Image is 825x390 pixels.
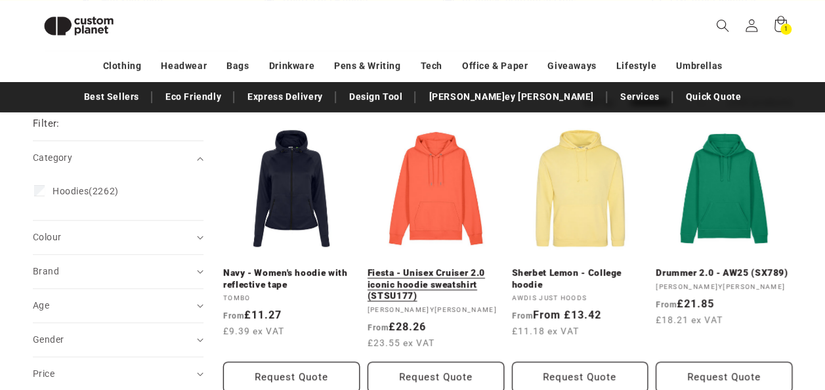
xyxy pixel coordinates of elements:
span: Hoodies [53,186,89,196]
h2: Filter: [33,116,60,131]
a: Tech [420,54,442,77]
a: Fiesta - Unisex Cruiser 2.0 iconic hoodie sweatshirt (STSU177) [368,267,504,302]
a: Quick Quote [679,85,748,108]
a: Eco Friendly [159,85,228,108]
span: (2262) [53,185,119,197]
a: Office & Paper [462,54,528,77]
a: Drinkware [269,54,314,77]
iframe: Chat Widget [606,248,825,390]
summary: Brand (0 selected) [33,255,203,288]
a: Headwear [161,54,207,77]
span: Gender [33,334,64,345]
a: Bags [226,54,249,77]
span: 1 [784,24,788,35]
span: Brand [33,266,59,276]
summary: Search [708,11,737,40]
a: Services [614,85,666,108]
a: Best Sellers [77,85,146,108]
summary: Gender (0 selected) [33,323,203,357]
a: Lifestyle [616,54,656,77]
a: Sherbet Lemon - College hoodie [512,267,648,290]
a: Umbrellas [676,54,722,77]
a: Giveaways [547,54,596,77]
a: Design Tool [343,85,410,108]
a: [PERSON_NAME]ey [PERSON_NAME] [422,85,600,108]
a: Express Delivery [241,85,329,108]
a: Clothing [103,54,142,77]
img: Custom Planet [33,5,125,47]
summary: Category (0 selected) [33,141,203,175]
span: Age [33,300,49,311]
span: Colour [33,232,61,242]
summary: Age (0 selected) [33,289,203,322]
a: Navy - Women's hoodie with reflective tape [223,267,360,290]
span: Price [33,368,54,379]
summary: Colour (0 selected) [33,221,203,254]
span: Category [33,152,72,163]
a: Pens & Writing [334,54,400,77]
